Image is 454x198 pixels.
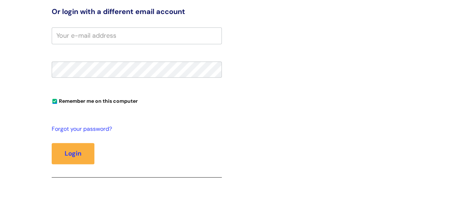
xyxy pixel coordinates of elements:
[52,27,222,44] input: Your e-mail address
[52,7,222,16] h3: Or login with a different email account
[52,124,218,134] a: Forgot your password?
[52,96,138,104] label: Remember me on this computer
[52,99,57,104] input: Remember me on this computer
[52,95,222,106] div: You can uncheck this option if you're logging in from a shared device
[52,143,94,164] button: Login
